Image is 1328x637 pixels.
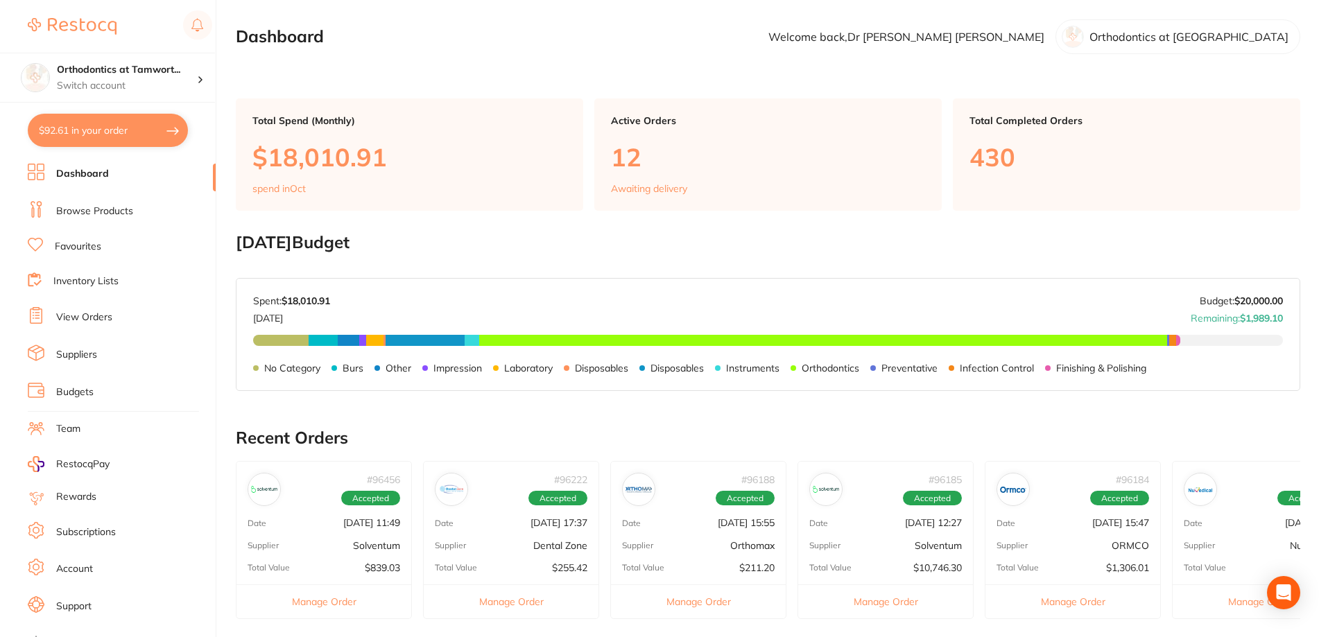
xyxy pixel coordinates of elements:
[264,363,320,374] p: No Category
[611,143,925,171] p: 12
[28,456,44,472] img: RestocqPay
[236,233,1300,252] h2: [DATE] Budget
[252,143,567,171] p: $18,010.91
[21,64,49,91] img: Orthodontics at Tamworth
[282,295,330,307] strong: $18,010.91
[741,474,775,485] p: # 96188
[438,476,465,503] img: Dental Zone
[1184,563,1226,573] p: Total Value
[915,540,962,551] p: Solventum
[435,541,466,550] p: Supplier
[809,518,828,528] p: Date
[353,540,400,551] p: Solventum
[903,491,962,506] span: Accepted
[236,428,1300,448] h2: Recent Orders
[248,563,290,573] p: Total Value
[768,30,1044,43] p: Welcome back, Dr [PERSON_NAME] [PERSON_NAME]
[554,474,587,485] p: # 96222
[531,517,587,528] p: [DATE] 17:37
[28,18,117,35] img: Restocq Logo
[56,385,94,399] a: Budgets
[343,363,363,374] p: Burs
[1234,295,1283,307] strong: $20,000.00
[28,10,117,42] a: Restocq Logo
[997,518,1015,528] p: Date
[1184,518,1202,528] p: Date
[1090,491,1149,506] span: Accepted
[813,476,839,503] img: Solventum
[802,363,859,374] p: Orthodontics
[905,517,962,528] p: [DATE] 12:27
[252,115,567,126] p: Total Spend (Monthly)
[56,457,110,471] span: RestocqPay
[1106,562,1149,573] p: $1,306.01
[386,363,411,374] p: Other
[435,563,477,573] p: Total Value
[56,525,116,539] a: Subscriptions
[881,363,938,374] p: Preventative
[528,491,587,506] span: Accepted
[594,98,942,211] a: Active Orders12Awaiting delivery
[716,491,775,506] span: Accepted
[56,204,133,218] a: Browse Products
[253,295,330,306] p: Spent:
[1089,30,1288,43] p: Orthodontics at [GEOGRAPHIC_DATA]
[575,363,628,374] p: Disposables
[435,518,454,528] p: Date
[56,422,80,436] a: Team
[1116,474,1149,485] p: # 96184
[1000,476,1026,503] img: ORMCO
[611,183,687,194] p: Awaiting delivery
[1191,307,1283,324] p: Remaining:
[251,476,277,503] img: Solventum
[1184,541,1215,550] p: Supplier
[1187,476,1214,503] img: Numedical
[929,474,962,485] p: # 96185
[55,240,101,254] a: Favourites
[611,584,786,618] button: Manage Order
[53,274,119,288] a: Inventory Lists
[504,363,553,374] p: Laboratory
[1267,576,1300,609] div: Open Intercom Messenger
[997,563,1039,573] p: Total Value
[622,518,641,528] p: Date
[424,584,598,618] button: Manage Order
[953,98,1300,211] a: Total Completed Orders430
[622,563,664,573] p: Total Value
[1056,363,1146,374] p: Finishing & Polishing
[341,491,400,506] span: Accepted
[433,363,482,374] p: Impression
[248,518,266,528] p: Date
[718,517,775,528] p: [DATE] 15:55
[1240,312,1283,324] strong: $1,989.10
[56,311,112,324] a: View Orders
[726,363,779,374] p: Instruments
[533,540,587,551] p: Dental Zone
[56,490,96,504] a: Rewards
[798,584,973,618] button: Manage Order
[56,600,92,613] a: Support
[809,541,840,550] p: Supplier
[730,540,775,551] p: Orthomax
[57,63,197,77] h4: Orthodontics at Tamworth
[28,456,110,472] a: RestocqPay
[57,79,197,93] p: Switch account
[1092,517,1149,528] p: [DATE] 15:47
[56,348,97,362] a: Suppliers
[985,584,1160,618] button: Manage Order
[650,363,704,374] p: Disposables
[913,562,962,573] p: $10,746.30
[236,98,583,211] a: Total Spend (Monthly)$18,010.91spend inOct
[56,167,109,181] a: Dashboard
[253,307,330,324] p: [DATE]
[969,143,1284,171] p: 430
[626,476,652,503] img: Orthomax
[1112,540,1149,551] p: ORMCO
[248,541,279,550] p: Supplier
[252,183,306,194] p: spend in Oct
[611,115,925,126] p: Active Orders
[56,562,93,576] a: Account
[809,563,852,573] p: Total Value
[28,114,188,147] button: $92.61 in your order
[1200,295,1283,306] p: Budget:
